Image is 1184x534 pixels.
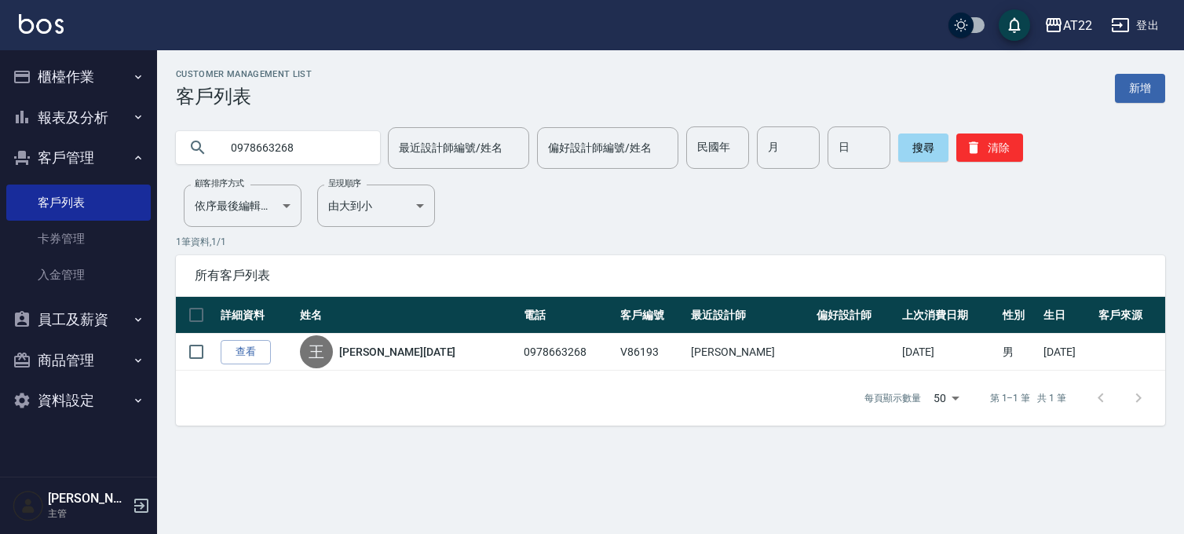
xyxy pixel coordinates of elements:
th: 偏好設計師 [813,297,898,334]
button: 客戶管理 [6,137,151,178]
label: 顧客排序方式 [195,177,244,189]
p: 第 1–1 筆 共 1 筆 [990,391,1066,405]
label: 呈現順序 [328,177,361,189]
button: 資料設定 [6,380,151,421]
th: 客戶來源 [1094,297,1165,334]
td: [PERSON_NAME] [687,334,812,371]
a: 入金管理 [6,257,151,293]
p: 每頁顯示數量 [864,391,921,405]
th: 姓名 [296,297,520,334]
button: 登出 [1105,11,1165,40]
button: 清除 [956,133,1023,162]
p: 1 筆資料, 1 / 1 [176,235,1165,249]
th: 客戶編號 [616,297,687,334]
th: 詳細資料 [217,297,296,334]
a: 新增 [1115,74,1165,103]
h5: [PERSON_NAME] [48,491,128,507]
img: Person [13,490,44,521]
div: AT22 [1063,16,1092,35]
th: 電話 [520,297,616,334]
div: 50 [927,377,965,419]
div: 王 [300,335,333,368]
p: 主管 [48,507,128,521]
td: V86193 [616,334,687,371]
a: [PERSON_NAME][DATE] [339,344,455,360]
input: 搜尋關鍵字 [220,126,367,169]
td: 男 [999,334,1040,371]
h3: 客戶列表 [176,86,312,108]
th: 性別 [999,297,1040,334]
th: 上次消費日期 [898,297,999,334]
td: [DATE] [1040,334,1094,371]
h2: Customer Management List [176,69,312,79]
td: [DATE] [898,334,999,371]
th: 最近設計師 [687,297,812,334]
a: 卡券管理 [6,221,151,257]
button: 搜尋 [898,133,948,162]
button: 商品管理 [6,340,151,381]
th: 生日 [1040,297,1094,334]
button: AT22 [1038,9,1098,42]
a: 查看 [221,340,271,364]
div: 由大到小 [317,185,435,227]
img: Logo [19,14,64,34]
button: save [999,9,1030,41]
button: 櫃檯作業 [6,57,151,97]
a: 客戶列表 [6,185,151,221]
td: 0978663268 [520,334,616,371]
div: 依序最後編輯時間 [184,185,301,227]
button: 員工及薪資 [6,299,151,340]
button: 報表及分析 [6,97,151,138]
span: 所有客戶列表 [195,268,1146,283]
